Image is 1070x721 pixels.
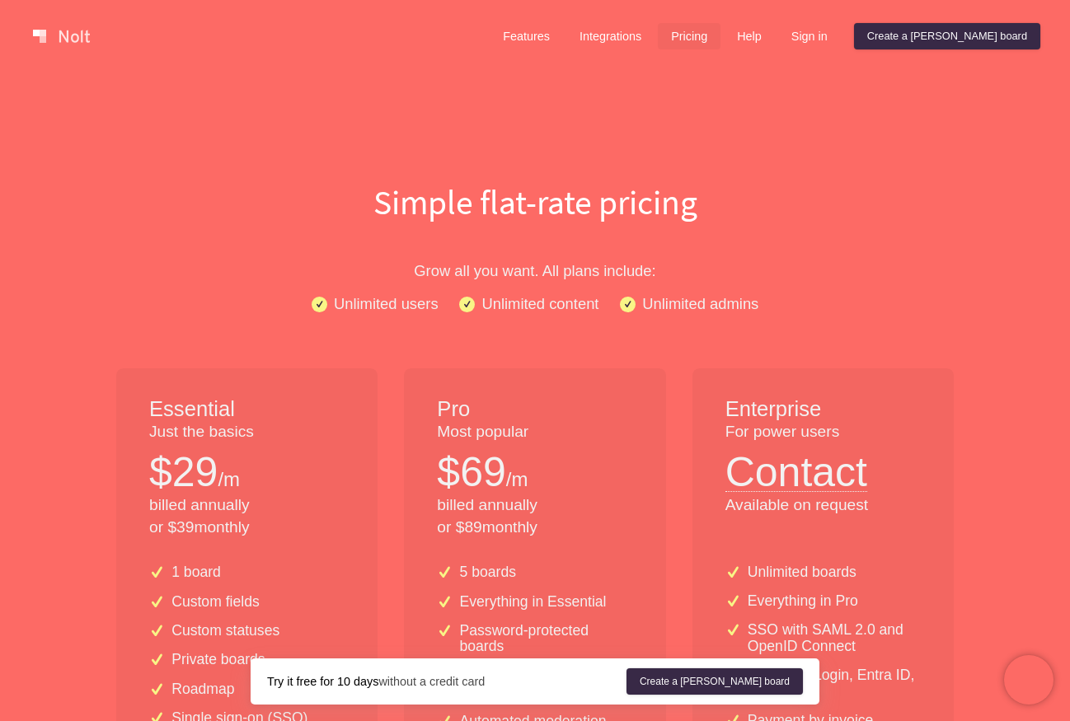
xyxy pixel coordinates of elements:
[437,421,632,443] p: Most popular
[725,421,921,443] p: For power users
[566,23,655,49] a: Integrations
[1004,655,1054,705] iframe: Chatra live chat
[437,494,632,539] p: billed annually or $ 89 monthly
[7,259,1063,283] p: Grow all you want. All plans include:
[642,292,758,316] p: Unlimited admins
[725,494,921,517] p: Available on request
[334,292,439,316] p: Unlimited users
[854,23,1040,49] a: Create a [PERSON_NAME] board
[658,23,720,49] a: Pricing
[725,443,867,492] button: Contact
[748,622,921,654] p: SSO with SAML 2.0 and OpenID Connect
[171,623,279,639] p: Custom statuses
[7,178,1063,226] h1: Simple flat-rate pricing
[481,292,598,316] p: Unlimited content
[778,23,841,49] a: Sign in
[725,395,921,424] h1: Enterprise
[506,466,528,494] p: /m
[149,395,345,424] h1: Essential
[460,564,516,580] p: 5 boards
[724,23,775,49] a: Help
[437,395,632,424] h1: Pro
[267,673,627,690] div: without a credit card
[149,443,218,501] p: $ 29
[171,652,265,667] p: Private boards
[149,494,345,539] p: billed annually or $ 39 monthly
[171,594,260,610] p: Custom fields
[460,623,633,655] p: Password-protected boards
[460,594,607,610] p: Everything in Essential
[149,421,345,443] p: Just the basics
[218,466,240,494] p: /m
[437,443,505,501] p: $ 69
[627,668,803,695] a: Create a [PERSON_NAME] board
[748,564,856,580] p: Unlimited boards
[490,23,563,49] a: Features
[748,593,858,609] p: Everything in Pro
[267,675,378,688] strong: Try it free for 10 days
[171,564,221,580] p: 1 board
